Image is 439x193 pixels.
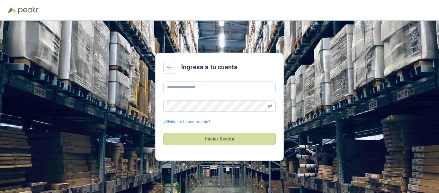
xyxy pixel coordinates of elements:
span: eye-invisible [268,104,272,108]
button: Iniciar Sesión [163,133,276,145]
img: Logo [8,7,17,14]
a: ¿Olvidaste tu contraseña? [163,119,210,125]
img: Peakr [18,6,39,14]
h2: Ingresa a tu cuenta [181,62,237,72]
